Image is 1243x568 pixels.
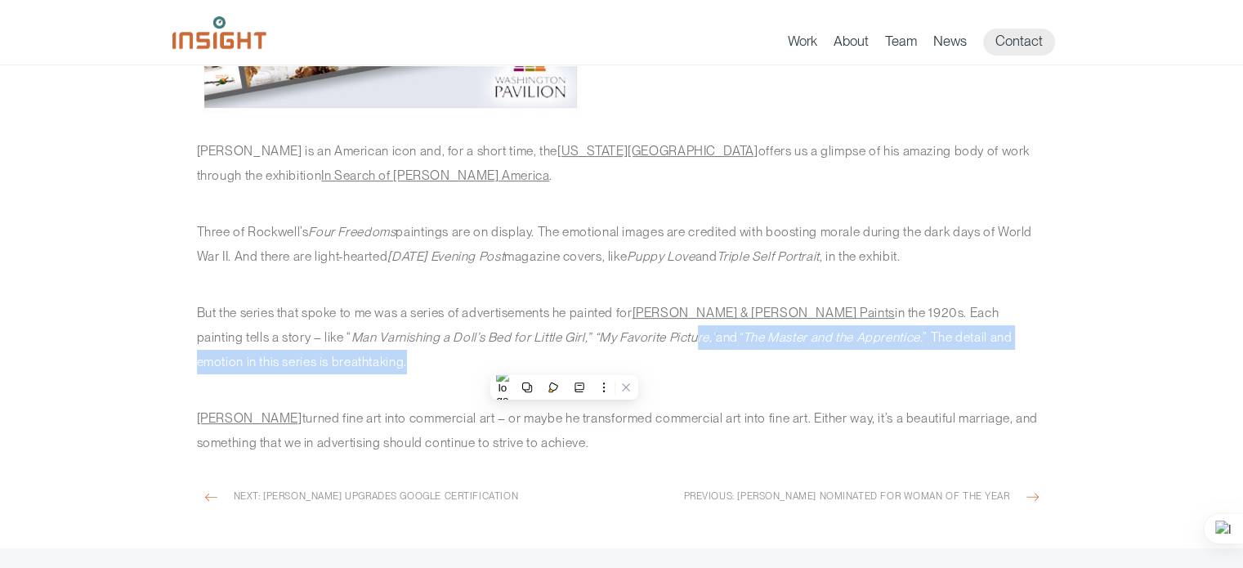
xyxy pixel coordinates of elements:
a: Team [885,33,917,56]
span: Previous: [PERSON_NAME] Nominated for Woman of the Year [646,489,1009,509]
em: Triple Self Portrait [717,248,819,264]
a: Next: [PERSON_NAME] upgrades Google certification [197,489,605,509]
nav: primary navigation menu [788,29,1071,56]
a: [PERSON_NAME] & [PERSON_NAME] Paints [632,305,894,320]
a: News [933,33,967,56]
a: About [834,33,869,56]
a: Previous: [PERSON_NAME] Nominated for Woman of the Year [638,489,1046,509]
em: Four Freedoms [308,224,396,239]
img: Insight Marketing Design [172,16,266,49]
p: But the series that spoke to me was a series of advertisements he painted for in the 1920s. Each ... [197,301,1047,373]
a: [US_STATE][GEOGRAPHIC_DATA] [557,143,758,159]
a: Work [788,33,817,56]
p: Three of Rockwell’s paintings are on display. The emotional images are credited with boosting mor... [197,220,1047,268]
a: Contact [983,29,1055,56]
a: In Search of [PERSON_NAME] America [321,168,549,183]
em: [DATE] Evening Post [387,248,504,264]
p: [PERSON_NAME] is an American icon and, for a short time, the offers us a glimpse of his amazing b... [197,139,1047,187]
em: Puppy Love [627,248,695,264]
em: Man Varnishing a Doll’s Bed for Little Girl,” “My Favorite Picture,” [351,329,716,345]
a: [PERSON_NAME] [197,410,302,426]
p: turned fine art into commercial art – or maybe he transformed commercial art into fine art. Eithe... [197,406,1047,454]
em: “The Master and the Apprentice. [738,329,923,345]
span: Next: [PERSON_NAME] upgrades Google certification [234,489,597,509]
